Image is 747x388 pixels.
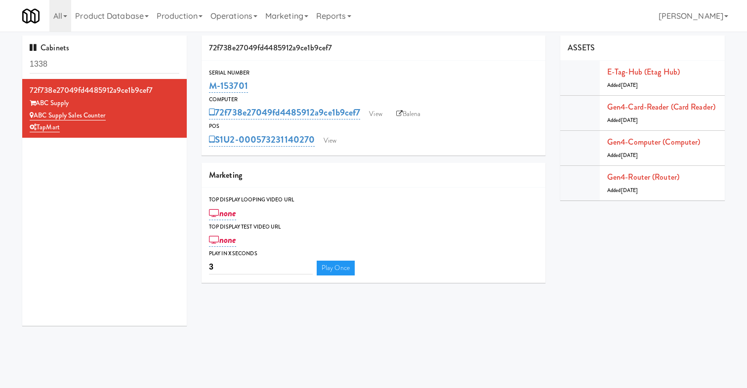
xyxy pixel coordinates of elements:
a: S1U2-000573231140270 [209,133,315,147]
div: 72f738e27049fd4485912a9ce1b9cef7 [202,36,545,61]
div: 72f738e27049fd4485912a9ce1b9cef7 [30,83,179,98]
a: View [364,107,387,121]
div: Top Display Looping Video Url [209,195,538,205]
div: Computer [209,95,538,105]
div: Play in X seconds [209,249,538,259]
div: POS [209,121,538,131]
span: [DATE] [621,81,638,89]
a: TapMart [30,122,60,132]
li: 72f738e27049fd4485912a9ce1b9cef7ABC Supply ABC Supply Sales CounterTapMart [22,79,187,138]
a: 72f738e27049fd4485912a9ce1b9cef7 [209,106,360,119]
span: Cabinets [30,42,69,53]
a: M-153701 [209,79,248,93]
span: [DATE] [621,116,638,124]
span: Added [607,116,638,124]
input: Search cabinets [30,55,179,74]
div: Serial Number [209,68,538,78]
a: Gen4-computer (Computer) [607,136,700,148]
span: [DATE] [621,152,638,159]
a: Balena [391,107,426,121]
a: none [209,206,236,220]
a: View [319,133,341,148]
img: Micromart [22,7,40,25]
a: Gen4-card-reader (Card Reader) [607,101,715,113]
a: ABC Supply Sales Counter [30,111,106,120]
a: Play Once [317,261,355,275]
span: Added [607,187,638,194]
a: none [209,233,236,247]
div: ABC Supply [30,97,179,110]
span: Added [607,152,638,159]
span: ASSETS [568,42,595,53]
span: Marketing [209,169,242,181]
div: Top Display Test Video Url [209,222,538,232]
a: E-tag-hub (Etag Hub) [607,66,680,78]
a: Gen4-router (Router) [607,171,679,183]
span: Added [607,81,638,89]
span: [DATE] [621,187,638,194]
